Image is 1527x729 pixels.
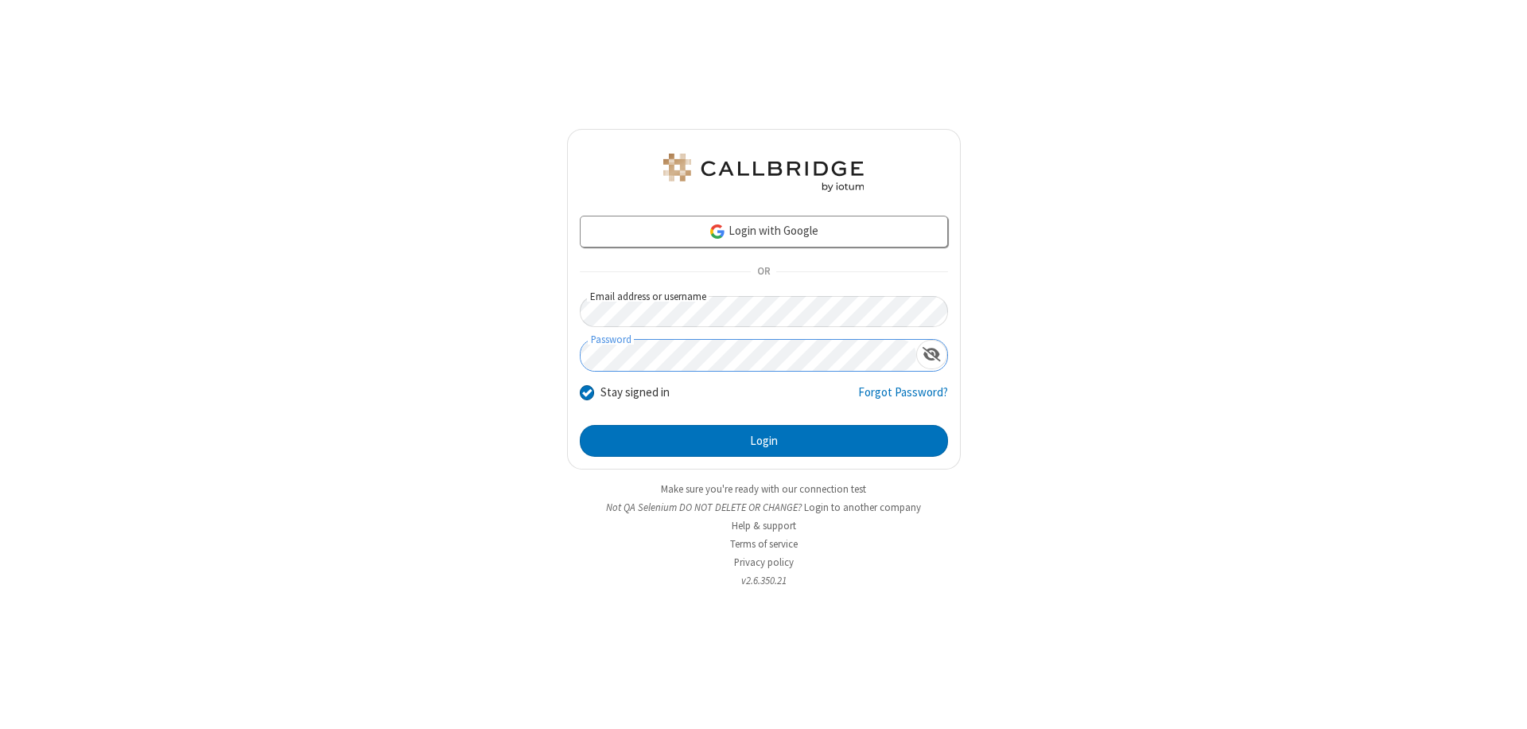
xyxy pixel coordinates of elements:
button: Login to another company [804,500,921,515]
li: Not QA Selenium DO NOT DELETE OR CHANGE? [567,500,961,515]
input: Password [581,340,916,371]
img: google-icon.png [709,223,726,240]
a: Forgot Password? [858,384,948,414]
button: Login [580,425,948,457]
a: Terms of service [730,537,798,551]
input: Email address or username [580,296,948,327]
a: Login with Google [580,216,948,248]
div: Show password [916,340,947,369]
span: OR [751,261,776,283]
a: Help & support [732,519,796,532]
li: v2.6.350.21 [567,573,961,588]
label: Stay signed in [600,384,670,402]
a: Privacy policy [734,556,794,569]
img: QA Selenium DO NOT DELETE OR CHANGE [660,154,867,192]
a: Make sure you're ready with our connection test [661,482,866,496]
